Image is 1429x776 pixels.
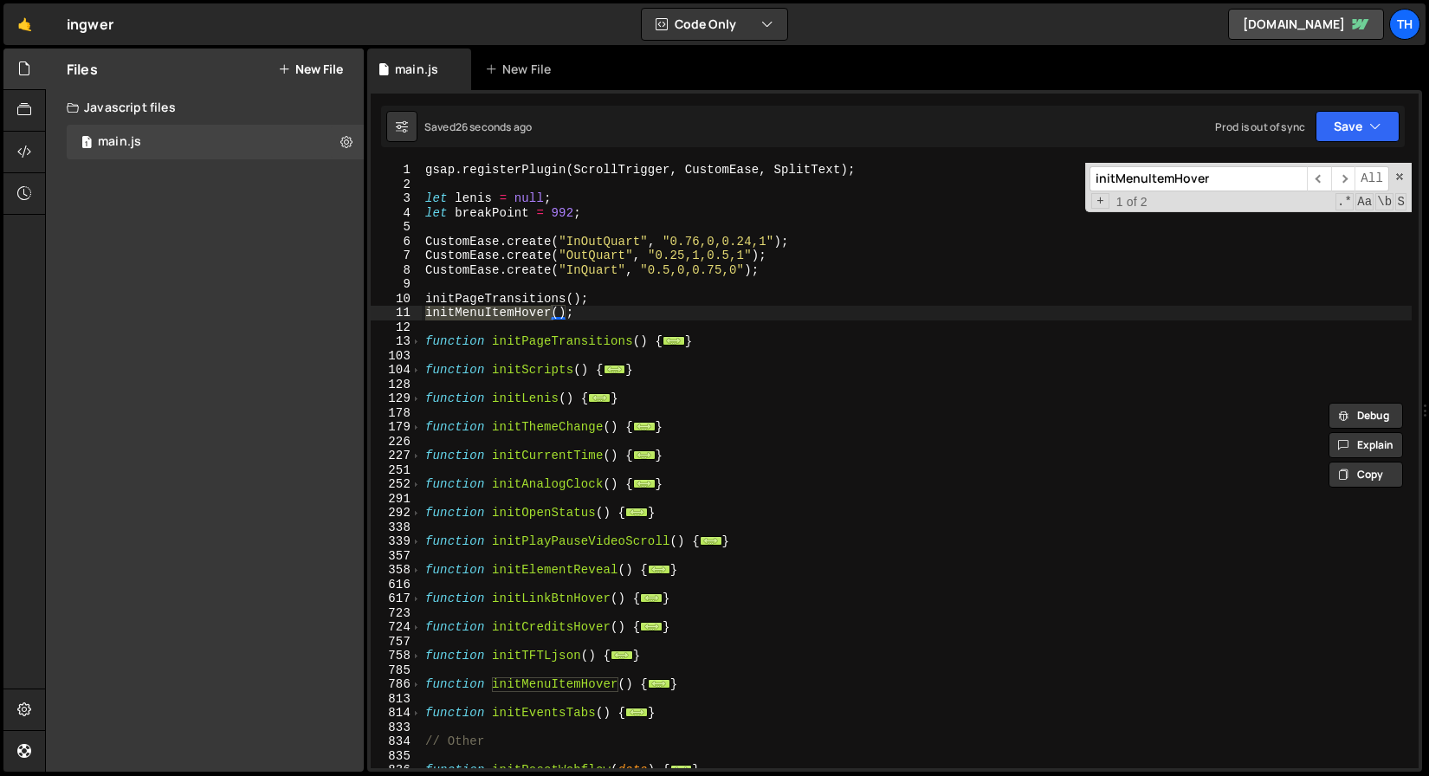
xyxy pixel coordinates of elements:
[371,506,422,521] div: 292
[633,479,656,488] span: ...
[371,521,422,535] div: 338
[371,549,422,564] div: 357
[1389,9,1420,40] a: Th
[371,635,422,650] div: 757
[648,679,670,689] span: ...
[424,120,532,134] div: Saved
[371,263,422,278] div: 8
[371,435,422,449] div: 226
[633,450,656,460] span: ...
[371,492,422,507] div: 291
[371,463,422,478] div: 251
[1307,166,1331,191] span: ​
[371,677,422,692] div: 786
[1395,193,1406,210] span: Search In Selection
[1090,166,1307,191] input: Search for
[625,708,648,717] span: ...
[371,349,422,364] div: 103
[663,336,685,346] span: ...
[3,3,46,45] a: 🤙
[371,749,422,764] div: 835
[640,622,663,631] span: ...
[371,191,422,206] div: 3
[1355,166,1389,191] span: Alt-Enter
[395,61,438,78] div: main.js
[1109,195,1154,210] span: 1 of 2
[1331,166,1355,191] span: ​
[46,90,364,125] div: Javascript files
[1329,403,1403,429] button: Debug
[371,378,422,392] div: 128
[67,125,370,159] div: 16346/44192.js
[1355,193,1374,210] span: CaseSensitive Search
[98,134,141,150] div: main.js
[485,61,558,78] div: New File
[371,363,422,378] div: 104
[371,734,422,749] div: 834
[81,137,92,151] span: 1
[371,277,422,292] div: 9
[1228,9,1384,40] a: [DOMAIN_NAME]
[625,508,648,517] span: ...
[371,235,422,249] div: 6
[371,306,422,320] div: 11
[371,534,422,549] div: 339
[371,292,422,307] div: 10
[371,663,422,678] div: 785
[1329,462,1403,488] button: Copy
[371,249,422,263] div: 7
[1375,193,1393,210] span: Whole Word Search
[700,536,722,546] span: ...
[648,565,670,574] span: ...
[371,606,422,621] div: 723
[67,60,98,79] h2: Files
[1316,111,1400,142] button: Save
[278,62,343,76] button: New File
[611,650,633,660] span: ...
[67,14,113,35] div: ingwer
[642,9,787,40] button: Code Only
[371,220,422,235] div: 5
[371,391,422,406] div: 129
[371,420,422,435] div: 179
[1091,193,1109,210] span: Toggle Replace mode
[371,592,422,606] div: 617
[371,334,422,349] div: 13
[371,406,422,421] div: 178
[371,178,422,192] div: 2
[371,721,422,735] div: 833
[669,765,692,774] span: ...
[371,649,422,663] div: 758
[371,563,422,578] div: 358
[640,593,663,603] span: ...
[1335,193,1354,210] span: RegExp Search
[371,206,422,221] div: 4
[371,163,422,178] div: 1
[603,365,625,374] span: ...
[1329,432,1403,458] button: Explain
[371,320,422,335] div: 12
[1215,120,1305,134] div: Prod is out of sync
[371,578,422,592] div: 616
[371,620,422,635] div: 724
[371,692,422,707] div: 813
[371,449,422,463] div: 227
[456,120,532,134] div: 26 seconds ago
[633,422,656,431] span: ...
[371,477,422,492] div: 252
[588,393,611,403] span: ...
[371,706,422,721] div: 814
